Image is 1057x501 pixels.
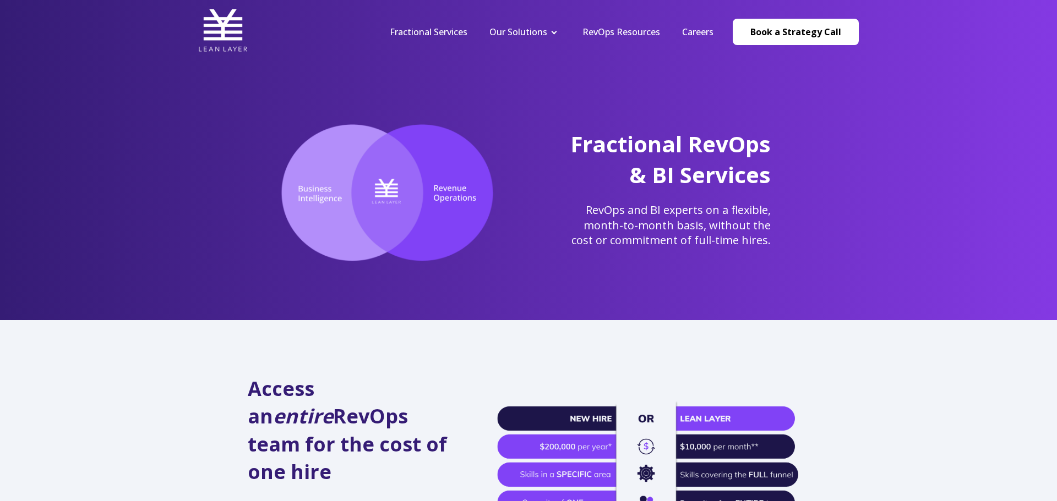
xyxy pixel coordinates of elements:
img: Lean Layer Logo [198,5,248,55]
img: Lean Layer, the intersection of RevOps and Business Intelligence [264,124,510,262]
span: RevOps and BI experts on a flexible, month-to-month basis, without the cost or commitment of full... [571,202,771,247]
a: Our Solutions [489,26,547,38]
div: Navigation Menu [379,26,724,38]
a: Fractional Services [390,26,467,38]
a: RevOps Resources [582,26,660,38]
a: Careers [682,26,713,38]
a: Book a Strategy Call [733,19,859,45]
span: Access an RevOps team for the cost of one hire [248,375,447,485]
em: entire [273,403,333,430]
span: Fractional RevOps & BI Services [570,129,771,190]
